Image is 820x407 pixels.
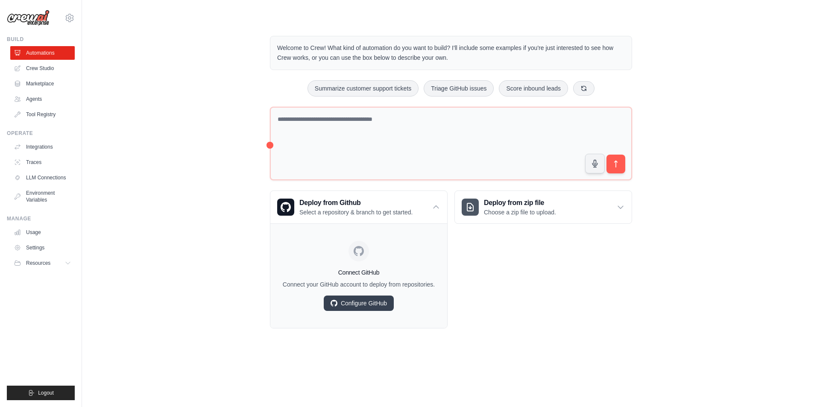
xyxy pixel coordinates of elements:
[307,80,419,97] button: Summarize customer support tickets
[424,80,494,97] button: Triage GitHub issues
[10,108,75,121] a: Tool Registry
[299,198,413,208] h3: Deploy from Github
[10,256,75,270] button: Resources
[10,61,75,75] a: Crew Studio
[7,215,75,222] div: Manage
[277,43,625,63] p: Welcome to Crew! What kind of automation do you want to build? I'll include some examples if you'...
[10,140,75,154] a: Integrations
[277,268,440,277] h4: Connect GitHub
[324,296,394,311] a: Configure GitHub
[499,80,568,97] button: Score inbound leads
[299,208,413,217] p: Select a repository & branch to get started.
[7,130,75,137] div: Operate
[10,155,75,169] a: Traces
[10,241,75,255] a: Settings
[7,386,75,400] button: Logout
[10,77,75,91] a: Marketplace
[38,389,54,396] span: Logout
[26,260,50,266] span: Resources
[484,208,556,217] p: Choose a zip file to upload.
[484,198,556,208] h3: Deploy from zip file
[10,171,75,184] a: LLM Connections
[10,225,75,239] a: Usage
[10,46,75,60] a: Automations
[7,36,75,43] div: Build
[10,92,75,106] a: Agents
[277,280,440,289] p: Connect your GitHub account to deploy from repositories.
[7,10,50,26] img: Logo
[10,186,75,207] a: Environment Variables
